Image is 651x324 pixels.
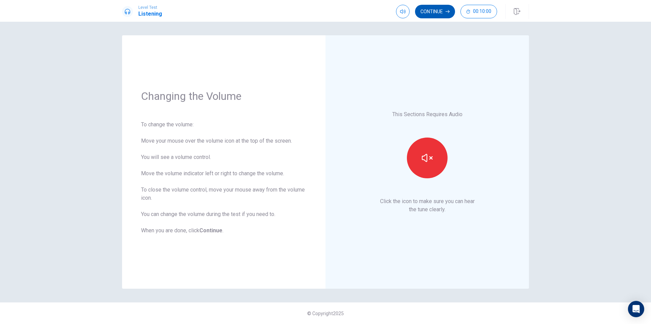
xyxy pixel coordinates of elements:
[460,5,497,18] button: 00:10:00
[380,197,475,214] p: Click the icon to make sure you can hear the tune clearly.
[138,5,162,10] span: Level Test
[473,9,491,14] span: 00:10:00
[392,110,462,119] p: This Sections Requires Audio
[307,311,344,316] span: © Copyright 2025
[141,89,307,103] h1: Changing the Volume
[199,227,222,234] b: Continue
[628,301,644,317] div: Open Intercom Messenger
[415,5,455,18] button: Continue
[138,10,162,18] h1: Listening
[141,121,307,235] div: To change the volume: Move your mouse over the volume icon at the top of the screen. You will see...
